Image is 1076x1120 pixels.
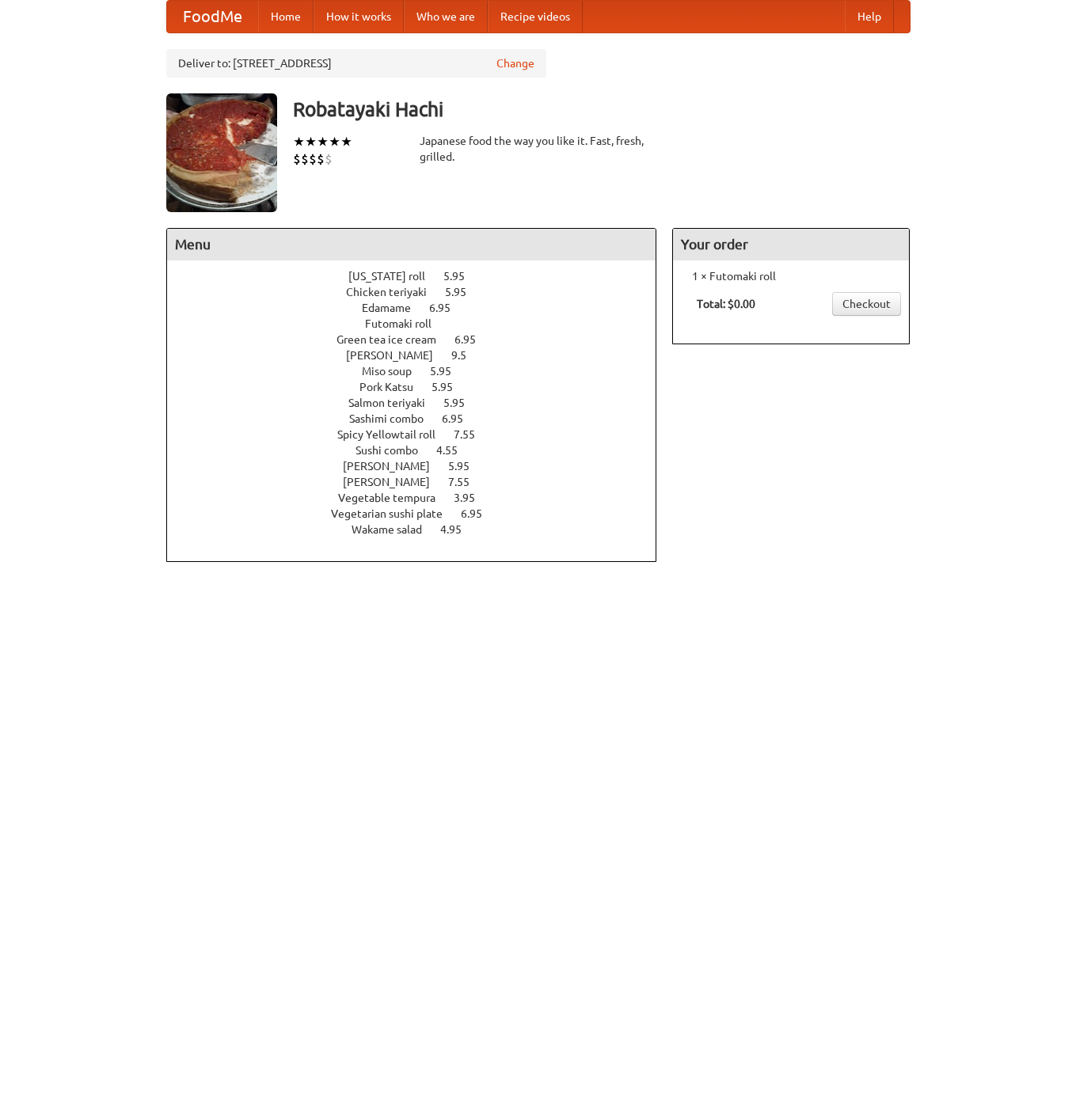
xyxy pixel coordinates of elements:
[166,49,546,78] div: Deliver to: [STREET_ADDRESS]
[673,229,909,260] h4: Your order
[832,292,901,316] a: Checkout
[365,317,477,330] a: Futomaki roll
[167,1,258,32] a: FoodMe
[325,150,333,168] li: $
[337,428,451,441] span: Spicy Yellowtail roll
[352,523,491,536] a: Wakame salad 4.95
[317,150,325,168] li: $
[445,286,482,298] span: 5.95
[343,476,499,488] a: [PERSON_NAME] 7.55
[362,302,480,314] a: Edamame 6.95
[167,229,656,260] h4: Menu
[336,333,505,346] a: Green tea ice cream 6.95
[440,523,477,536] span: 4.95
[681,268,901,284] li: 1 × Futomaki roll
[454,333,492,346] span: 6.95
[454,492,491,504] span: 3.95
[359,381,482,393] a: Pork Katsu 5.95
[420,133,657,165] div: Japanese food the way you like it. Fast, fresh, grilled.
[331,507,458,520] span: Vegetarian sushi plate
[404,1,488,32] a: Who we are
[432,381,469,393] span: 5.95
[343,476,446,488] span: [PERSON_NAME]
[331,507,511,520] a: Vegetarian sushi plate 6.95
[442,412,479,425] span: 6.95
[349,412,492,425] a: Sashimi combo 6.95
[448,476,485,488] span: 7.55
[362,365,428,378] span: Miso soup
[430,365,467,378] span: 5.95
[348,397,494,409] a: Salmon teriyaki 5.95
[355,444,434,457] span: Sushi combo
[293,93,911,125] h3: Robatayaki Hachi
[258,1,314,32] a: Home
[293,150,301,168] li: $
[362,302,427,314] span: Edamame
[443,270,481,283] span: 5.95
[496,55,534,71] a: Change
[349,412,439,425] span: Sashimi combo
[346,349,449,362] span: [PERSON_NAME]
[317,133,329,150] li: ★
[338,492,504,504] a: Vegetable tempura 3.95
[461,507,498,520] span: 6.95
[166,93,277,212] img: angular.jpg
[365,317,447,330] span: Futomaki roll
[314,1,404,32] a: How it works
[348,270,441,283] span: [US_STATE] roll
[348,397,441,409] span: Salmon teriyaki
[340,133,352,150] li: ★
[451,349,482,362] span: 9.5
[448,460,485,473] span: 5.95
[697,298,755,310] b: Total: $0.00
[488,1,583,32] a: Recipe videos
[346,286,496,298] a: Chicken teriyaki 5.95
[336,333,452,346] span: Green tea ice cream
[359,381,429,393] span: Pork Katsu
[329,133,340,150] li: ★
[305,133,317,150] li: ★
[436,444,473,457] span: 4.55
[301,150,309,168] li: $
[845,1,894,32] a: Help
[355,444,487,457] a: Sushi combo 4.55
[343,460,446,473] span: [PERSON_NAME]
[443,397,481,409] span: 5.95
[343,460,499,473] a: [PERSON_NAME] 5.95
[293,133,305,150] li: ★
[454,428,491,441] span: 7.55
[429,302,466,314] span: 6.95
[362,365,481,378] a: Miso soup 5.95
[309,150,317,168] li: $
[348,270,494,283] a: [US_STATE] roll 5.95
[337,428,504,441] a: Spicy Yellowtail roll 7.55
[352,523,438,536] span: Wakame salad
[346,349,496,362] a: [PERSON_NAME] 9.5
[338,492,451,504] span: Vegetable tempura
[346,286,443,298] span: Chicken teriyaki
